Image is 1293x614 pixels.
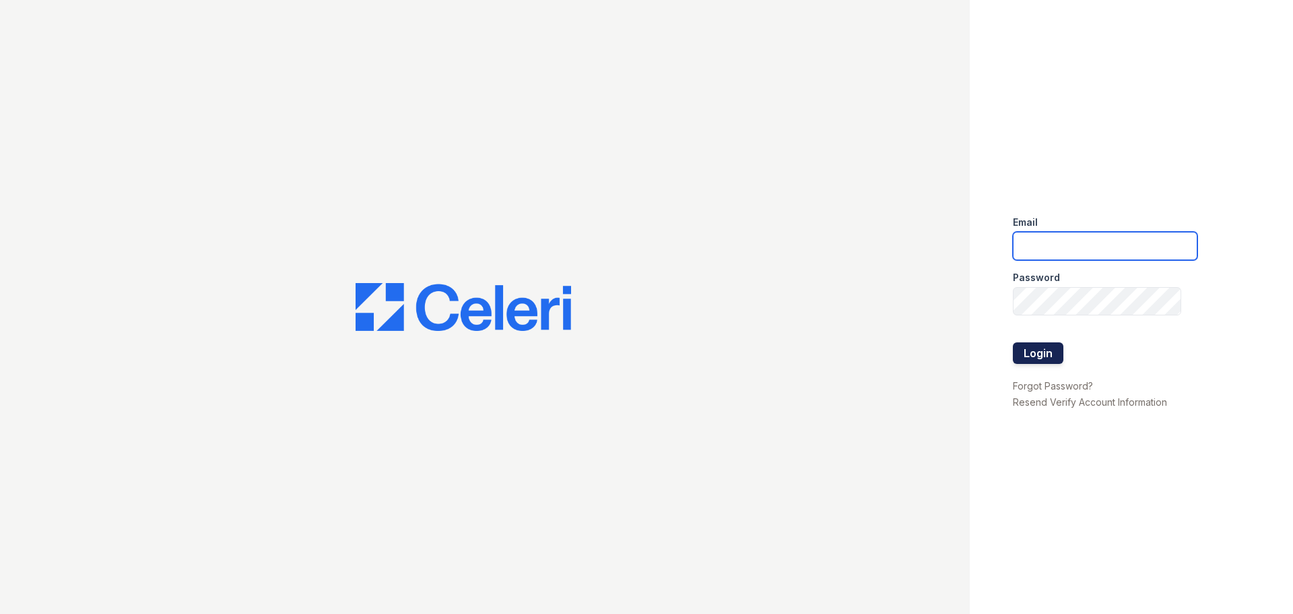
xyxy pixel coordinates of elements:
[1013,380,1093,392] a: Forgot Password?
[1013,271,1060,284] label: Password
[1013,396,1167,408] a: Resend Verify Account Information
[356,283,571,332] img: CE_Logo_Blue-a8612792a0a2168367f1c8372b55b34899dd931a85d93a1a3d3e32e68fde9ad4.png
[1013,342,1063,364] button: Login
[1013,216,1038,229] label: Email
